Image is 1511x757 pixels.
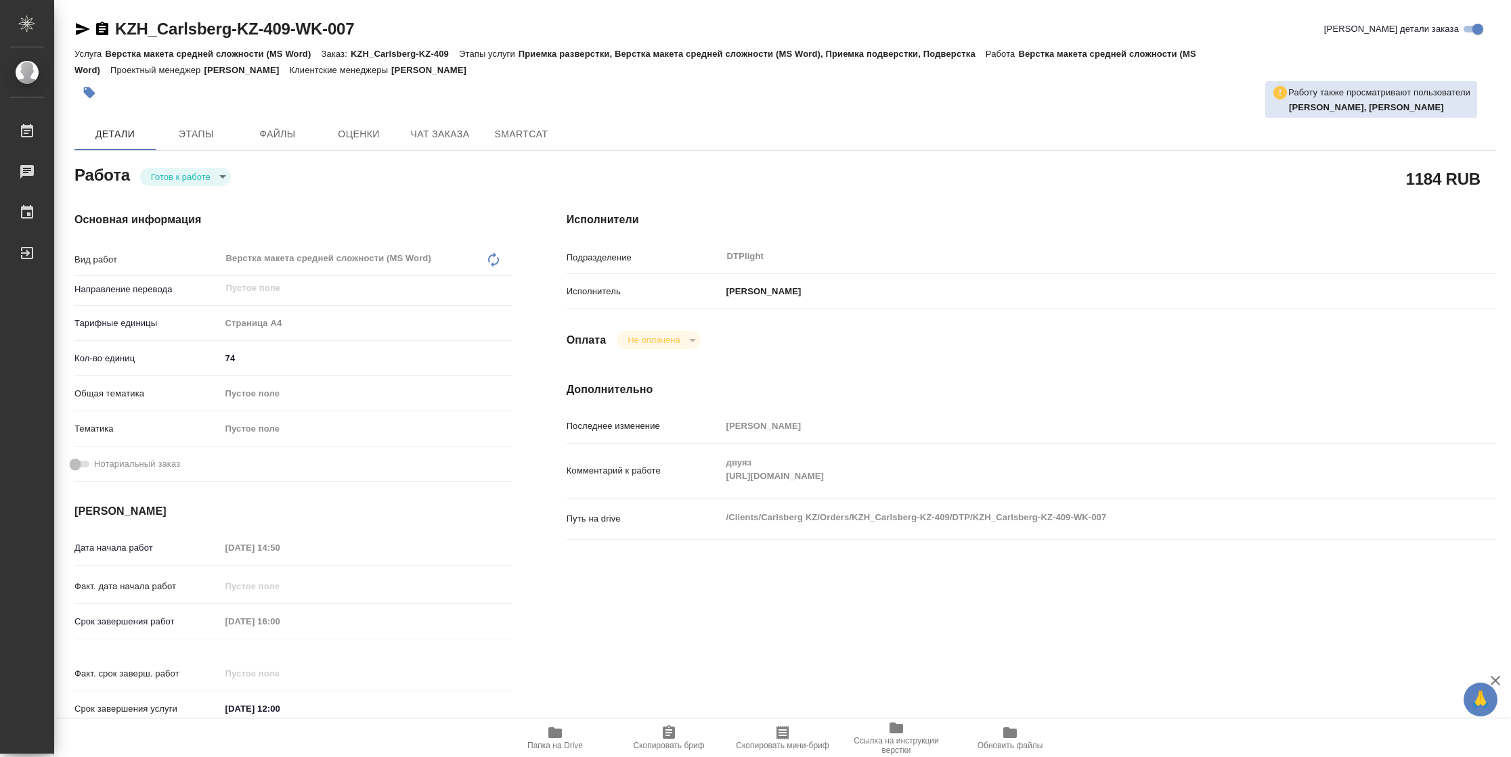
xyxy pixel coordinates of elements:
textarea: /Clients/Carlsberg KZ/Orders/KZH_Carlsberg-KZ-409/DTP/KZH_Carlsberg-KZ-409-WK-007 [722,506,1419,529]
h4: Дополнительно [567,382,1496,398]
input: Пустое поле [221,538,339,557]
span: SmartCat [489,126,554,143]
p: [PERSON_NAME] [204,65,289,75]
span: [PERSON_NAME] детали заказа [1324,22,1459,36]
p: KZH_Carlsberg-KZ-409 [351,49,459,59]
p: Приемка разверстки, Верстка макета средней сложности (MS Word), Приемка подверстки, Подверстка [519,49,986,59]
p: [PERSON_NAME] [391,65,477,75]
p: Факт. срок заверш. работ [74,667,221,681]
p: Путь на drive [567,512,722,526]
p: Этапы услуги [459,49,519,59]
p: Дата начала работ [74,541,221,555]
p: Работу также просматривают пользователи [1288,86,1470,99]
p: Клиентские менеджеры [289,65,391,75]
input: Пустое поле [221,612,339,631]
p: Работа [986,49,1019,59]
button: Скопировать ссылку [94,21,110,37]
h2: Работа [74,162,130,186]
div: Готов к работе [140,168,231,186]
p: Заказ: [321,49,350,59]
button: Добавить тэг [74,78,104,108]
p: Тематика [74,422,221,436]
div: Пустое поле [225,422,496,436]
button: Обновить файлы [953,719,1067,757]
p: Тарифные единицы [74,317,221,330]
button: Скопировать бриф [612,719,726,757]
input: Пустое поле [221,576,339,596]
div: Пустое поле [221,417,512,440]
button: Не оплачена [623,334,684,346]
p: Проектный менеджер [110,65,204,75]
p: Комментарий к работе [567,464,722,478]
span: Скопировать мини-бриф [736,741,829,750]
div: Пустое поле [225,387,496,400]
p: Верстка макета средней сложности (MS Word) [105,49,321,59]
p: Общая тематика [74,387,221,400]
input: Пустое поле [221,664,339,683]
b: [PERSON_NAME], [PERSON_NAME] [1289,102,1444,112]
button: Готов к работе [147,171,215,183]
span: Оценки [326,126,391,143]
button: Скопировать ссылку для ЯМессенджера [74,21,91,37]
button: Скопировать мини-бриф [726,719,839,757]
span: Чат заказа [408,126,473,143]
span: Скопировать бриф [633,741,704,750]
p: Исполнитель [567,285,722,298]
span: Файлы [245,126,310,143]
p: Направление перевода [74,283,221,296]
span: Папка на Drive [527,741,583,750]
p: Вид работ [74,253,221,267]
p: [PERSON_NAME] [722,285,802,298]
div: Готов к работе [617,331,700,349]
input: ✎ Введи что-нибудь [221,699,339,718]
input: ✎ Введи что-нибудь [221,348,512,368]
input: Пустое поле [225,280,481,296]
h4: [PERSON_NAME] [74,503,512,520]
p: Носкова Анна, Дзюндзя Нина [1289,101,1470,114]
span: 🙏 [1469,685,1492,714]
button: Папка на Drive [498,719,612,757]
p: Факт. дата начала работ [74,580,221,593]
h4: Исполнители [567,212,1496,228]
p: Услуга [74,49,105,59]
button: 🙏 [1464,683,1497,716]
span: Нотариальный заказ [94,457,180,471]
a: KZH_Carlsberg-KZ-409-WK-007 [115,20,354,38]
span: Обновить файлы [978,741,1043,750]
textarea: двуяз [URL][DOMAIN_NAME] [722,451,1419,488]
p: Кол-во единиц [74,352,221,365]
p: Подразделение [567,251,722,265]
p: Последнее изменение [567,419,722,433]
h4: Оплата [567,332,607,348]
div: Пустое поле [221,382,512,405]
input: Пустое поле [722,416,1419,436]
span: Детали [83,126,148,143]
span: Этапы [164,126,229,143]
div: Страница А4 [221,312,512,335]
button: Ссылка на инструкции верстки [839,719,953,757]
p: Срок завершения работ [74,615,221,628]
h4: Основная информация [74,212,512,228]
p: Срок завершения услуги [74,702,221,716]
p: Верстка макета средней сложности (MS Word) [74,49,1196,75]
h2: 1184 RUB [1406,167,1481,190]
span: Ссылка на инструкции верстки [848,736,945,755]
